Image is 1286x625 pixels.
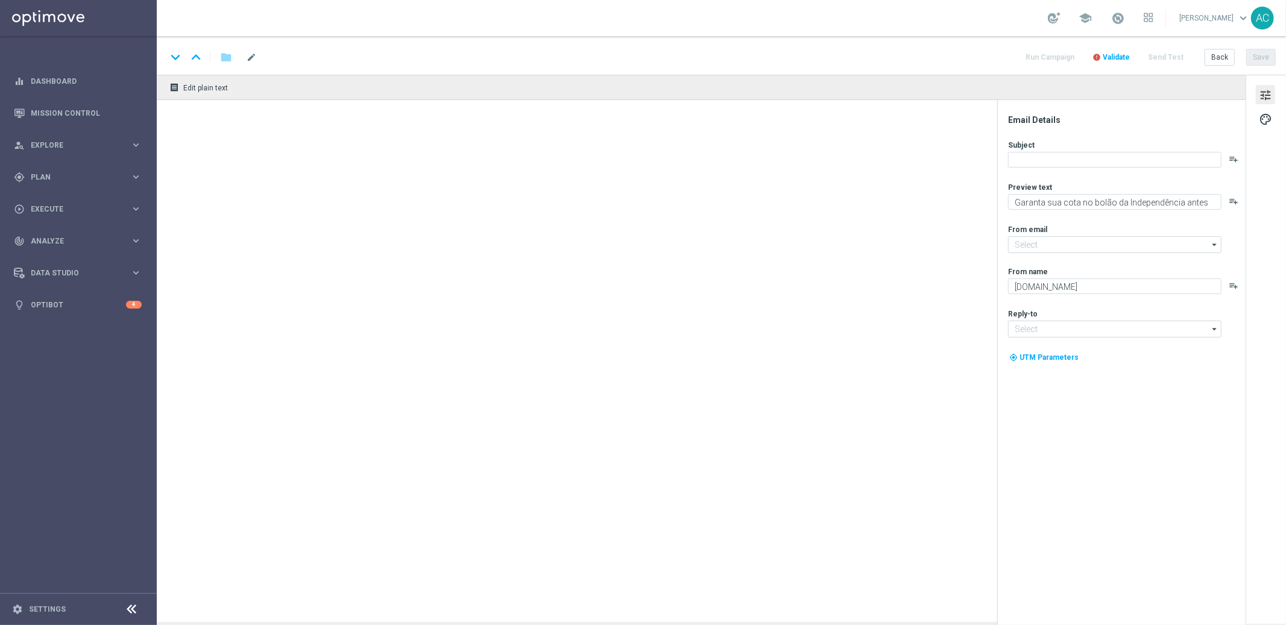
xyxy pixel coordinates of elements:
[1209,321,1221,337] i: arrow_drop_down
[1009,353,1018,362] i: my_location
[130,203,142,215] i: keyboard_arrow_right
[187,48,205,66] i: keyboard_arrow_up
[130,171,142,183] i: keyboard_arrow_right
[14,172,25,183] i: gps_fixed
[1008,225,1047,234] label: From email
[13,77,142,86] button: equalizer Dashboard
[1092,53,1101,61] i: error
[31,206,130,213] span: Execute
[1251,7,1274,30] div: AC
[31,269,130,277] span: Data Studio
[13,204,142,214] button: play_circle_outline Execute keyboard_arrow_right
[220,50,232,64] i: folder
[166,48,184,66] i: keyboard_arrow_down
[14,268,130,278] div: Data Studio
[1008,183,1052,192] label: Preview text
[1008,267,1048,277] label: From name
[1008,140,1035,150] label: Subject
[1091,49,1132,66] button: error Validate
[1229,281,1238,291] button: playlist_add
[126,301,142,309] div: 4
[13,108,142,118] button: Mission Control
[1229,154,1238,164] button: playlist_add
[12,604,23,615] i: settings
[1256,109,1275,128] button: palette
[14,236,25,247] i: track_changes
[14,236,130,247] div: Analyze
[1020,353,1079,362] span: UTM Parameters
[130,267,142,278] i: keyboard_arrow_right
[246,52,257,63] span: mode_edit
[1259,111,1272,127] span: palette
[31,174,130,181] span: Plan
[1259,87,1272,103] span: tune
[1079,11,1092,25] span: school
[1008,309,1038,319] label: Reply-to
[1209,237,1221,253] i: arrow_drop_down
[1237,11,1250,25] span: keyboard_arrow_down
[219,48,233,67] button: folder
[14,140,25,151] i: person_search
[1178,9,1251,27] a: [PERSON_NAME]keyboard_arrow_down
[13,140,142,150] button: person_search Explore keyboard_arrow_right
[169,83,179,92] i: receipt
[31,97,142,129] a: Mission Control
[130,139,142,151] i: keyboard_arrow_right
[1008,236,1221,253] input: Select
[14,140,130,151] div: Explore
[1205,49,1235,66] button: Back
[13,268,142,278] button: Data Studio keyboard_arrow_right
[1246,49,1276,66] button: Save
[1008,351,1080,364] button: my_location UTM Parameters
[1256,85,1275,104] button: tune
[31,65,142,97] a: Dashboard
[14,172,130,183] div: Plan
[31,289,126,321] a: Optibot
[1008,115,1244,125] div: Email Details
[14,76,25,87] i: equalizer
[166,80,233,95] button: receipt Edit plain text
[14,300,25,310] i: lightbulb
[31,142,130,149] span: Explore
[183,84,228,92] span: Edit plain text
[31,237,130,245] span: Analyze
[14,289,142,321] div: Optibot
[29,606,66,613] a: Settings
[14,204,130,215] div: Execute
[14,97,142,129] div: Mission Control
[1229,196,1238,206] button: playlist_add
[1008,321,1221,338] input: Select
[130,235,142,247] i: keyboard_arrow_right
[13,300,142,310] button: lightbulb Optibot 4
[13,236,142,246] button: track_changes Analyze keyboard_arrow_right
[1103,53,1130,61] span: Validate
[14,65,142,97] div: Dashboard
[13,172,142,182] button: gps_fixed Plan keyboard_arrow_right
[14,204,25,215] i: play_circle_outline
